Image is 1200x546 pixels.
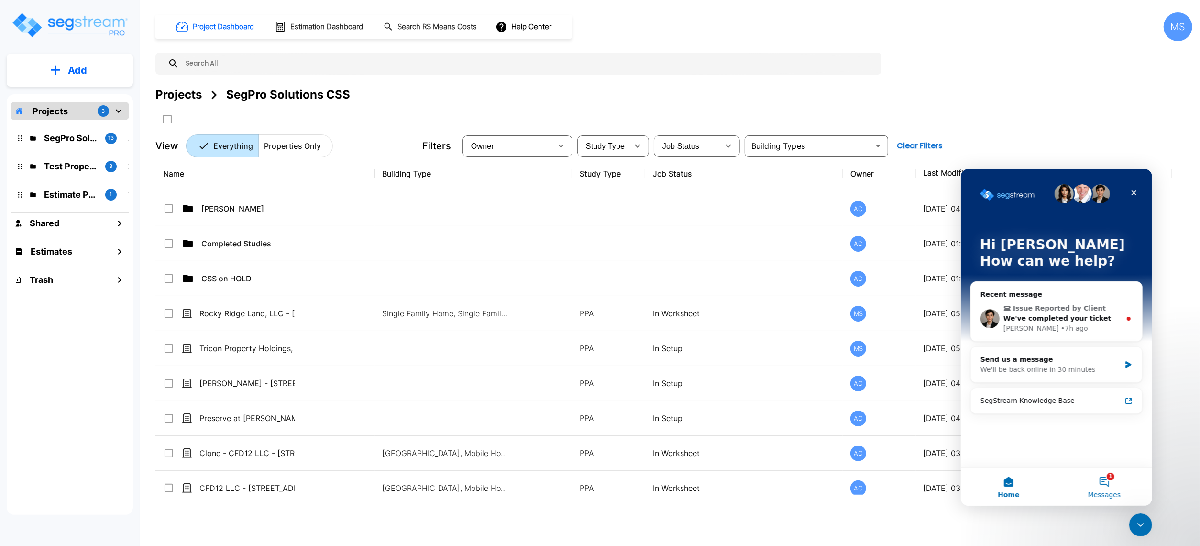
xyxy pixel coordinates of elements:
button: Project Dashboard [172,16,259,37]
h1: Project Dashboard [193,22,254,33]
p: PPA [580,378,638,389]
input: Search All [179,53,877,75]
h1: Search RS Means Costs [397,22,477,33]
p: 1 [110,190,112,199]
th: Job Status [645,156,843,191]
p: [DATE] 01:42 pm [924,238,1069,249]
input: Building Types [748,139,870,153]
p: Preserve at [PERSON_NAME][GEOGRAPHIC_DATA], LLC - [STREET_ADDRESS] [199,412,295,424]
p: CFD12 LLC - [STREET_ADDRESS] [199,482,295,494]
img: Logo [11,11,128,39]
p: Projects [33,105,68,118]
th: Name [155,156,375,191]
p: [GEOGRAPHIC_DATA], Mobile Home Park Site [383,447,512,459]
div: Select [579,133,628,159]
span: Study Type [586,142,625,150]
h1: Shared [30,217,59,230]
p: [DATE] 05:05 pm [924,343,1069,354]
button: Add [7,56,133,84]
p: Tricon Property Holdings, LLC - [STREET_ADDRESS][PERSON_NAME] [199,343,295,354]
div: AO [850,480,866,496]
div: MS [850,306,866,322]
button: Properties Only [258,134,333,157]
iframe: Intercom live chat [961,169,1152,506]
div: Platform [186,134,333,157]
p: 3 [110,162,113,170]
p: View [155,139,178,153]
p: [DATE] 04:20 pm [924,412,1069,424]
div: SegPro Solutions CSS [226,86,350,103]
p: In Worksheet [653,308,835,319]
p: SegPro Solutions CSS [44,132,98,145]
p: Properties Only [264,140,321,152]
h1: Estimates [31,245,72,258]
div: AO [850,411,866,426]
p: [DATE] 04:50 pm [924,378,1069,389]
p: CSS on HOLD [201,273,297,284]
p: PPA [580,308,638,319]
p: In Worksheet [653,447,835,459]
button: Estimation Dashboard [271,17,368,37]
p: Add [68,63,87,78]
p: [PERSON_NAME] - [STREET_ADDRESS] [199,378,295,389]
span: Job Status [662,142,699,150]
div: AO [850,201,866,217]
button: Search RS Means Costs [380,18,482,36]
p: In Setup [653,412,835,424]
p: PPA [580,447,638,459]
div: Projects [155,86,202,103]
p: [DATE] 04:50 pm [924,203,1069,214]
p: Estimate Property [44,188,98,201]
button: Help Center [494,18,555,36]
span: Owner [471,142,494,150]
p: In Setup [653,378,835,389]
p: Rocky Ridge Land, LLC - [GEOGRAPHIC_DATA] [199,308,295,319]
div: AO [850,376,866,391]
p: In Setup [653,343,835,354]
button: SelectAll [158,110,177,129]
button: Clear Filters [893,136,947,156]
div: MS [1164,12,1192,41]
h1: Trash [30,273,53,286]
p: 13 [108,134,114,142]
p: In Worksheet [653,482,835,494]
div: AO [850,236,866,252]
p: Clone - CFD12 LLC - [STREET_ADDRESS] [199,447,295,459]
p: Completed Studies [201,238,297,249]
th: Owner [843,156,916,191]
p: [GEOGRAPHIC_DATA], Mobile Home Park Site [383,482,512,494]
div: AO [850,446,866,461]
p: PPA [580,412,638,424]
p: [DATE] 03:34 pm [924,447,1069,459]
p: Everything [213,140,253,152]
th: Building Type [375,156,572,191]
iframe: Intercom live chat [1129,513,1152,536]
p: Filters [422,139,451,153]
div: MS [850,341,866,357]
div: AO [850,271,866,287]
button: Everything [186,134,259,157]
div: Select [656,133,719,159]
p: Test Property Folder [44,160,98,173]
th: Study Type [572,156,645,191]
